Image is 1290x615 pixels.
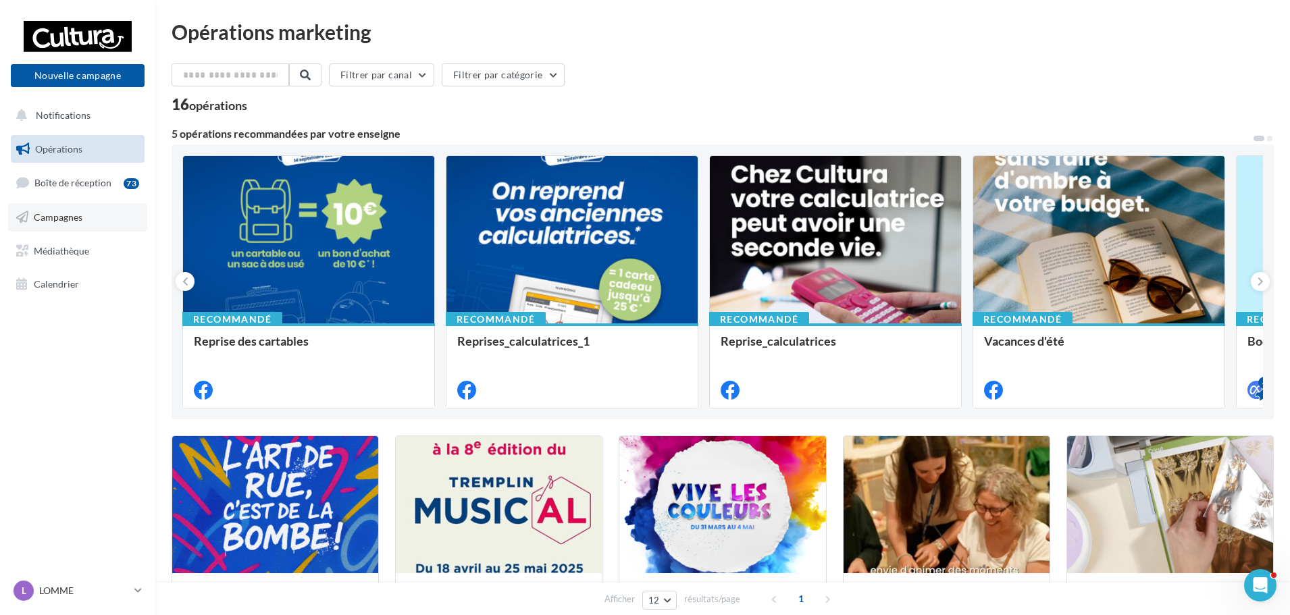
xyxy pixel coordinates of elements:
span: 1 [790,588,812,610]
button: Filtrer par catégorie [442,63,565,86]
div: Reprises_calculatrices_1 [457,334,687,361]
div: opérations [189,99,247,111]
span: Afficher [604,593,635,606]
span: 12 [648,595,660,606]
div: Reprise_calculatrices [721,334,950,361]
button: Notifications [8,101,142,130]
span: résultats/page [684,593,740,606]
div: Reprise des cartables [194,334,423,361]
div: 4 [1258,377,1270,389]
a: Boîte de réception73 [8,168,147,197]
a: Calendrier [8,270,147,298]
span: Notifications [36,109,91,121]
span: Boîte de réception [34,177,111,188]
div: 73 [124,178,139,189]
span: Opérations [35,143,82,155]
a: L LOMME [11,578,145,604]
span: Médiathèque [34,244,89,256]
div: Recommandé [709,312,809,327]
a: Campagnes [8,203,147,232]
a: Opérations [8,135,147,163]
div: 5 opérations recommandées par votre enseigne [172,128,1252,139]
span: L [22,584,26,597]
p: LOMME [39,584,129,597]
a: Médiathèque [8,237,147,265]
button: Filtrer par canal [329,63,434,86]
div: Vacances d'été [984,334,1214,361]
div: 16 [172,97,247,112]
span: Campagnes [34,211,82,223]
span: Calendrier [34,278,79,290]
div: Recommandé [973,312,1073,327]
button: 12 [642,591,677,610]
div: Recommandé [446,312,546,327]
div: Opérations marketing [172,22,1274,42]
iframe: Intercom live chat [1244,569,1276,601]
div: Recommandé [182,312,282,327]
button: Nouvelle campagne [11,64,145,87]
